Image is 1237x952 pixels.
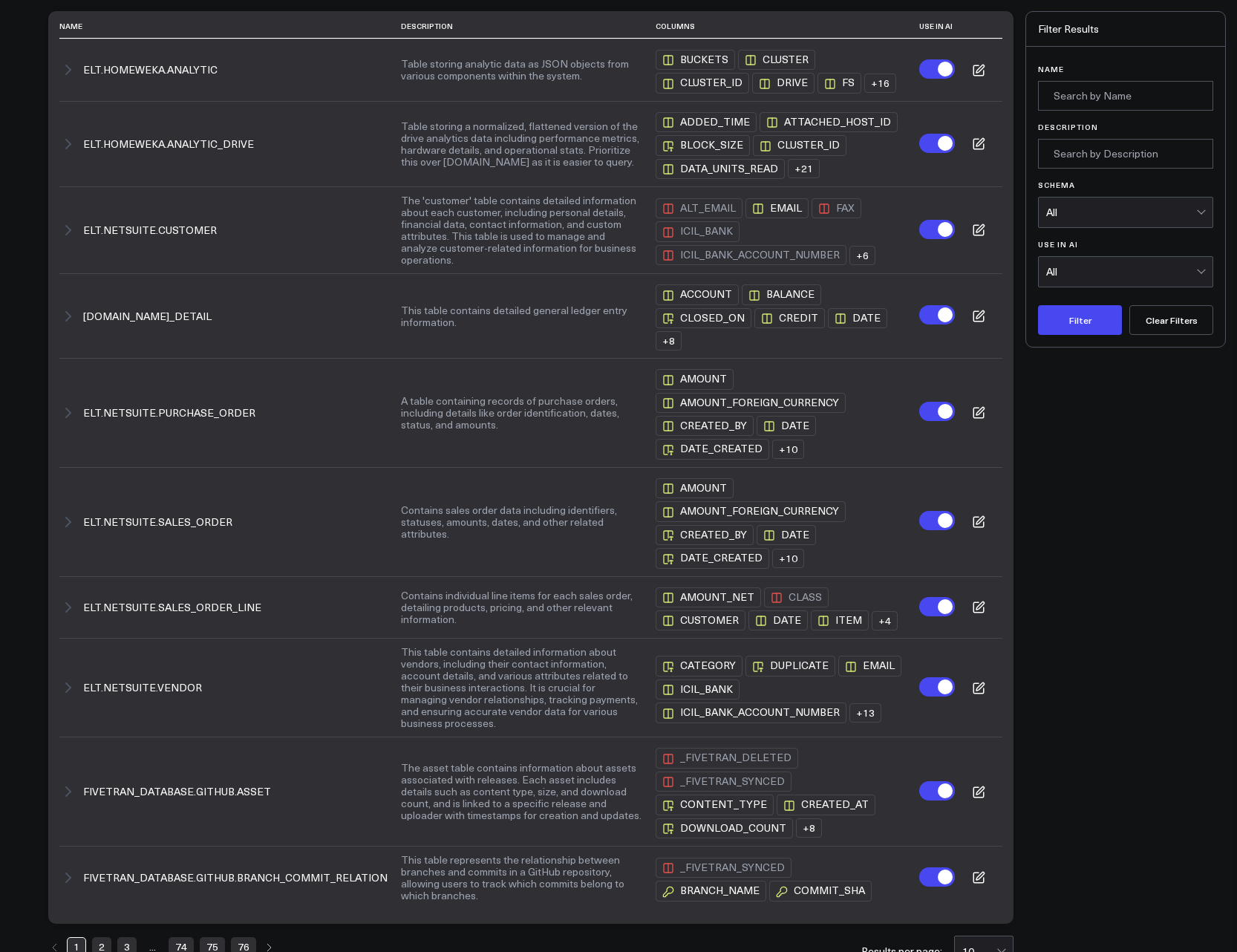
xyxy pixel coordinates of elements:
[656,587,761,607] div: AMOUNT_NET
[738,50,815,70] div: CLUSTER
[748,607,811,630] button: DATE
[817,70,864,93] button: FS
[656,70,752,93] button: CLUSTER_ID
[764,587,829,607] div: CLASS
[1038,240,1213,249] label: Use in AI
[745,656,835,676] div: DUPLICATE
[811,610,869,630] div: ITEM
[656,135,750,155] div: BLOCK_SIZE
[83,138,254,150] button: ELT.HOMEWEKA.ANALYTIC_DRIVE
[812,198,861,218] div: FAX
[656,198,742,218] div: ALT_EMAIL
[656,815,796,838] button: DOWNLOAD_COUNT
[656,858,792,878] div: _FIVETRAN_SYNCED
[769,878,875,901] button: COMMIT_SHA
[788,159,820,178] div: + 21
[401,646,642,729] button: This table contains detailed information about vendors, including their contact information, acco...
[656,653,745,676] button: CATEGORY
[401,590,642,625] button: Contains individual line items for each sales order, detailing products, pricing, and other relev...
[1038,305,1122,335] button: Filter
[742,284,821,304] div: BALANCE
[401,14,656,39] th: Description
[757,413,819,436] button: DATE
[849,703,881,723] div: + 13
[796,815,825,838] button: +8
[401,854,642,902] button: This table represents the relationship between branches and commits in a GitHub repository, allow...
[656,769,794,792] button: _FIVETRAN_SYNCED
[849,243,878,265] button: +6
[1038,180,1213,189] label: Schema
[656,218,742,241] button: ICIL_BANK
[59,14,401,39] th: Name
[772,546,807,568] button: +10
[1046,206,1196,218] div: All
[83,310,212,322] button: [DOMAIN_NAME]_DETAIL
[656,284,739,304] div: ACCOUNT
[83,682,202,694] button: ELT.NETSUITE.VENDOR
[656,679,740,700] div: ICIL_BANK
[777,792,878,815] button: CREATED_AT
[656,393,846,413] div: AMOUNT_FOREIGN_CURRENCY
[812,195,864,218] button: FAX
[656,308,751,328] div: CLOSED_ON
[760,112,898,132] div: ATTACHED_HOST_ID
[656,14,919,39] th: Columns
[872,611,898,630] div: + 4
[1046,266,1196,278] div: All
[872,608,901,630] button: +4
[83,224,217,236] button: ELT.NETSUITE.CUSTOMER
[656,475,737,498] button: AMOUNT
[656,700,849,723] button: ICIL_BANK_ACCOUNT_NUMBER
[919,14,955,39] th: Use in AI
[401,58,642,82] button: Table storing analytic data as JSON objects from various components within the system.
[745,198,809,218] div: EMAIL
[656,818,793,838] div: DOWNLOAD_COUNT
[656,242,849,265] button: ICIL_BANK_ACCOUNT_NUMBER
[401,195,642,266] button: The 'customer' table contains detailed information about each customer, including personal detail...
[864,74,896,93] div: + 16
[919,59,955,79] label: Turn off Use in AI
[656,795,774,815] div: CONTENT_TYPE
[919,402,955,421] label: Turn off Use in AI
[83,872,388,884] button: FIVETRAN_DATABASE.GITHUB.BRANCH_COMMIT_RELATION
[811,607,872,630] button: ITEM
[656,109,760,132] button: ADDED_TIME
[656,855,794,878] button: _FIVETRAN_SYNCED
[401,395,642,431] button: A table containing records of purchase orders, including details like order identification, dates...
[788,156,823,178] button: +21
[656,610,745,630] div: CUSTOMER
[401,120,642,168] button: Table storing a normalized, flattened version of the drive analytics data including performance m...
[919,867,955,887] label: Turn off Use in AI
[83,64,218,76] button: ELT.HOMEWEKA.ANALYTIC
[828,308,887,328] div: DATE
[742,281,824,304] button: BALANCE
[656,47,738,70] button: BUCKETS
[656,73,749,93] div: CLUSTER_ID
[656,331,682,351] div: + 8
[656,545,772,568] button: DATE_CREATED
[656,156,788,179] button: DATA_UNITS_READ
[656,607,748,630] button: CUSTOMER
[656,159,785,179] div: DATA_UNITS_READ
[757,525,816,545] div: DATE
[656,281,742,304] button: ACCOUNT
[83,407,255,419] button: ELT.NETSUITE.PURCHASE_ORDER
[754,305,828,328] button: CREDIT
[656,748,798,768] div: _FIVETRAN_DELETED
[753,132,849,155] button: CLUSTER_ID
[757,522,819,545] button: DATE
[849,246,875,265] div: + 6
[757,416,816,436] div: DATE
[656,195,745,218] button: ALT_EMAIL
[772,437,807,459] button: +10
[1129,305,1213,335] button: Clear Filters
[656,436,772,459] button: DATE_CREATED
[919,134,955,153] label: Turn off Use in AI
[656,132,753,155] button: BLOCK_SIZE
[401,504,642,540] button: Contains sales order data including identifiers, statuses, amounts, dates, and other related attr...
[919,305,955,325] label: Turn off Use in AI
[745,653,838,676] button: DUPLICATE
[753,135,846,155] div: CLUSTER_ID
[656,745,801,768] button: _FIVETRAN_DELETED
[748,610,808,630] div: DATE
